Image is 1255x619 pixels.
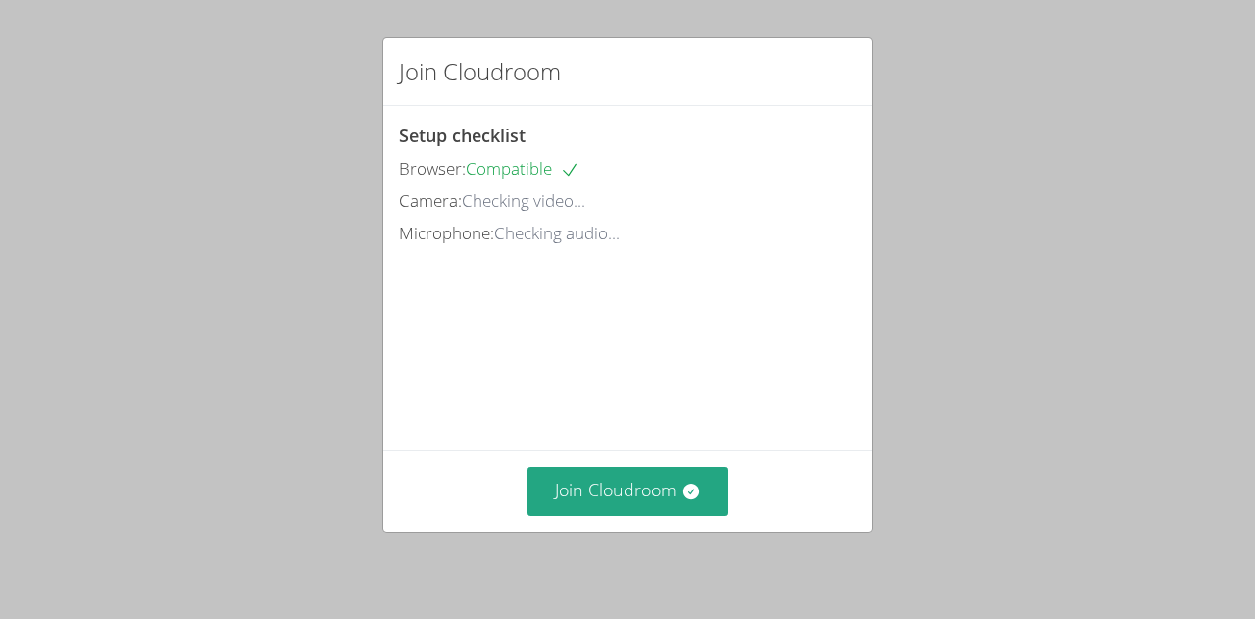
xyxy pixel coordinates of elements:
span: Checking audio... [494,222,620,244]
span: Checking video... [462,189,585,212]
span: Camera: [399,189,462,212]
span: Microphone: [399,222,494,244]
span: Browser: [399,157,466,180]
span: Compatible [466,157,579,180]
button: Join Cloudroom [527,467,728,515]
h2: Join Cloudroom [399,54,561,89]
span: Setup checklist [399,124,526,147]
